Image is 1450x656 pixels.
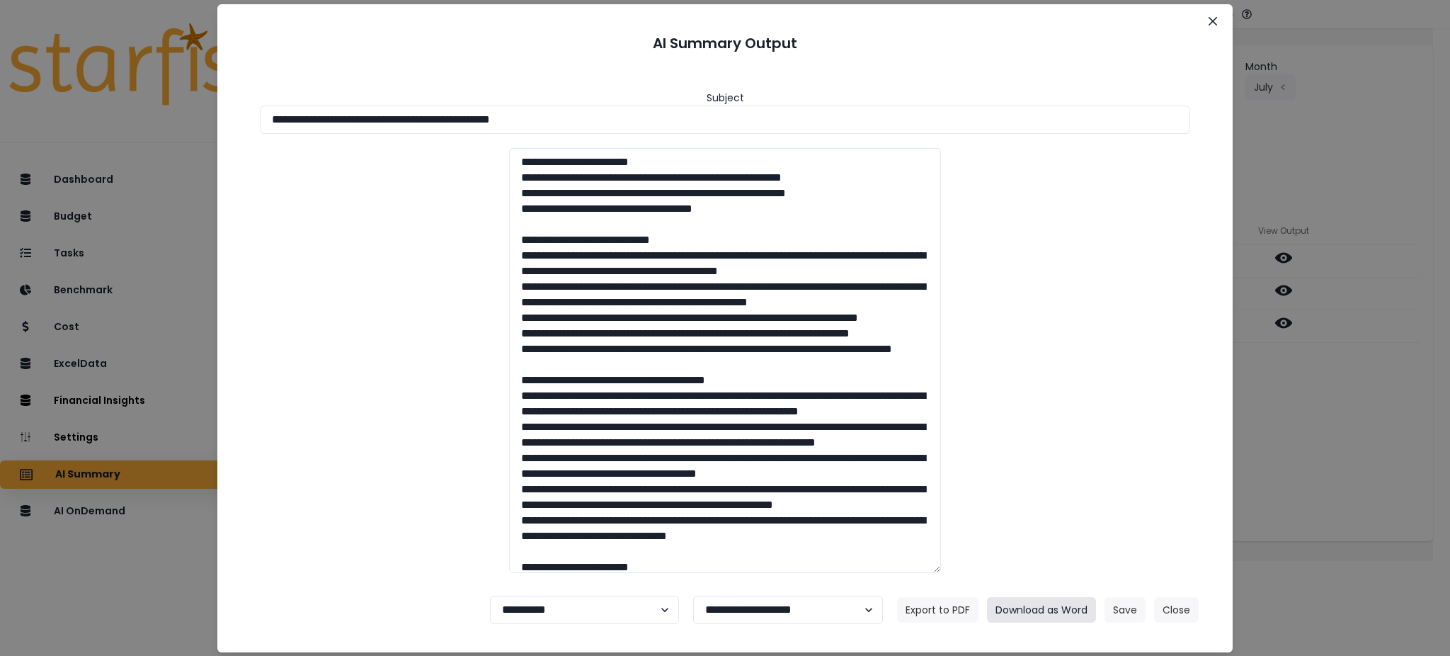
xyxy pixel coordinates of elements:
[234,21,1216,65] header: AI Summary Output
[707,91,744,106] header: Subject
[897,597,978,623] button: Export to PDF
[1104,597,1146,623] button: Save
[987,597,1096,623] button: Download as Word
[1201,10,1224,33] button: Close
[1154,597,1199,623] button: Close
